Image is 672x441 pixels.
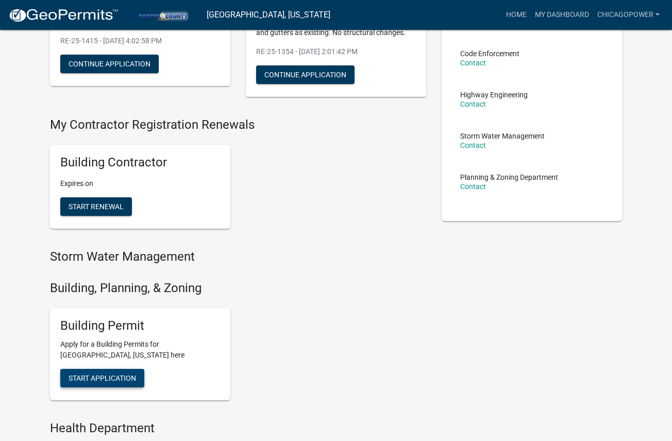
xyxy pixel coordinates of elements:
a: Contact [460,100,486,108]
p: RE-25-1354 - [DATE] 2:01:42 PM [256,46,416,57]
span: Start Renewal [69,202,124,211]
span: Start Application [69,374,136,382]
h4: My Contractor Registration Renewals [50,117,426,132]
p: Highway Engineering [460,91,528,98]
a: Contact [460,141,486,149]
img: Porter County, Indiana [127,8,198,22]
a: Home [502,5,531,25]
button: Continue Application [256,65,355,84]
h5: Building Permit [60,318,220,333]
h4: Health Department [50,421,426,436]
p: Apply for a Building Permits for [GEOGRAPHIC_DATA], [US_STATE] here [60,339,220,361]
p: Planning & Zoning Department [460,174,558,181]
a: My Dashboard [531,5,593,25]
p: Expires on [60,178,220,189]
a: [GEOGRAPHIC_DATA], [US_STATE] [207,6,330,24]
wm-registration-list-section: My Contractor Registration Renewals [50,117,426,237]
a: Chicagopower [593,5,664,25]
h4: Storm Water Management [50,249,426,264]
button: Continue Application [60,55,159,73]
h4: Building, Planning, & Zoning [50,281,426,296]
p: RE-25-1415 - [DATE] 4:02:58 PM [60,36,220,46]
a: Contact [460,59,486,67]
p: Code Enforcement [460,50,519,57]
a: Contact [460,182,486,191]
button: Start Application [60,369,144,387]
h5: Building Contractor [60,155,220,170]
p: Storm Water Management [460,132,545,140]
button: Start Renewal [60,197,132,216]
